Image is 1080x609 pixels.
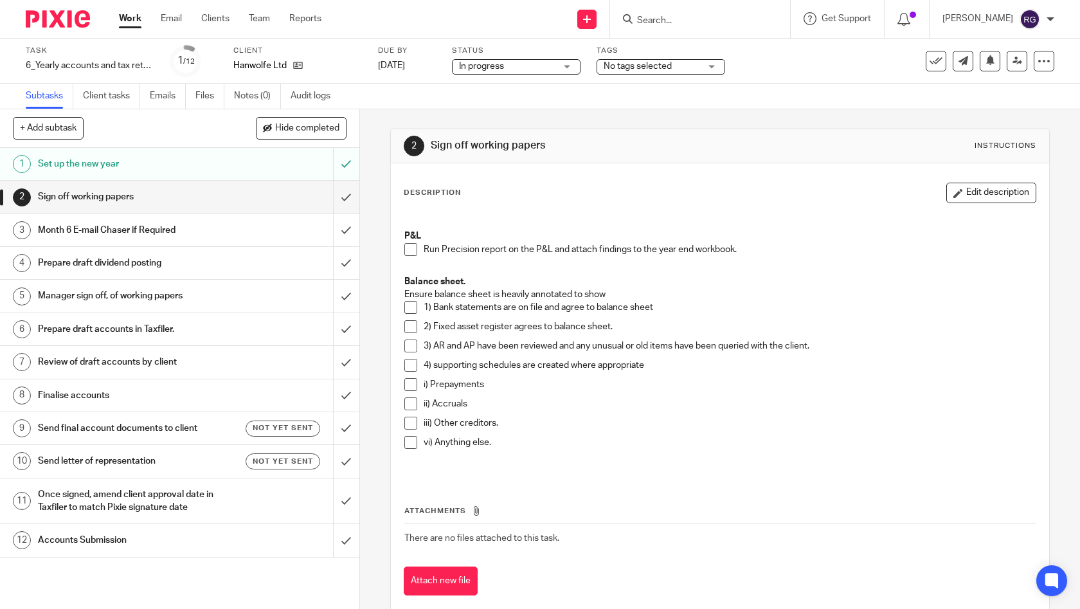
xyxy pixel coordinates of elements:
[1020,9,1040,30] img: svg%3E
[38,419,226,438] h1: Send final account documents to client
[38,253,226,273] h1: Prepare draft dividend posting
[38,451,226,471] h1: Send letter of representation
[822,14,871,23] span: Get Support
[177,53,195,68] div: 1
[161,12,182,25] a: Email
[38,286,226,305] h1: Manager sign off, of working papers
[424,301,1036,314] p: 1) Bank statements are on file and agree to balance sheet
[26,84,73,109] a: Subtasks
[253,423,313,433] span: Not yet sent
[424,243,1036,256] p: Run Precision report on the P&L and attach findings to the year end workbook.
[424,320,1036,333] p: 2) Fixed asset register agrees to balance sheet.
[404,507,466,514] span: Attachments
[195,84,224,109] a: Files
[431,139,747,152] h1: Sign off working papers
[289,12,321,25] a: Reports
[83,84,140,109] a: Client tasks
[404,288,1036,301] p: Ensure balance sheet is heavily annotated to show
[424,417,1036,430] p: iii) Other creditors.
[13,117,84,139] button: + Add subtask
[459,62,504,71] span: In progress
[275,123,339,134] span: Hide completed
[26,46,154,56] label: Task
[13,287,31,305] div: 5
[13,221,31,239] div: 3
[452,46,580,56] label: Status
[424,397,1036,410] p: ii) Accruals
[975,141,1036,151] div: Instructions
[13,531,31,549] div: 12
[201,12,230,25] a: Clients
[636,15,751,27] input: Search
[942,12,1013,25] p: [PERSON_NAME]
[13,492,31,510] div: 11
[597,46,725,56] label: Tags
[249,12,270,25] a: Team
[38,221,226,240] h1: Month 6 E-mail Chaser if Required
[234,84,281,109] a: Notes (0)
[26,59,154,72] div: 6_Yearly accounts and tax return
[38,320,226,339] h1: Prepare draft accounts in Taxfiler.
[13,188,31,206] div: 2
[404,277,465,286] strong: Balance sheet.
[291,84,340,109] a: Audit logs
[946,183,1036,203] button: Edit description
[424,436,1036,449] p: vi) Anything else.
[38,386,226,405] h1: Finalise accounts
[150,84,186,109] a: Emails
[13,452,31,470] div: 10
[233,46,362,56] label: Client
[256,117,346,139] button: Hide completed
[404,188,461,198] p: Description
[253,456,313,467] span: Not yet sent
[424,378,1036,391] p: i) Prepayments
[378,46,436,56] label: Due by
[13,320,31,338] div: 6
[13,254,31,272] div: 4
[38,154,226,174] h1: Set up the new year
[233,59,287,72] p: Hanwolfe Ltd
[13,386,31,404] div: 8
[404,567,478,595] button: Attach new file
[604,62,672,71] span: No tags selected
[378,61,405,70] span: [DATE]
[183,58,195,65] small: /12
[404,232,421,241] strong: P&L
[13,155,31,173] div: 1
[38,352,226,372] h1: Review of draft accounts by client
[38,485,226,518] h1: Once signed, amend client approval date in Taxfiler to match Pixie signature date
[424,359,1036,372] p: 4) supporting schedules are created where appropriate
[424,340,1036,352] p: 3) AR and AP have been reviewed and any unusual or old items have been queried with the client.
[38,531,226,550] h1: Accounts Submission
[119,12,141,25] a: Work
[26,10,90,28] img: Pixie
[404,136,424,156] div: 2
[404,534,559,543] span: There are no files attached to this task.
[13,353,31,371] div: 7
[38,187,226,206] h1: Sign off working papers
[13,419,31,437] div: 9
